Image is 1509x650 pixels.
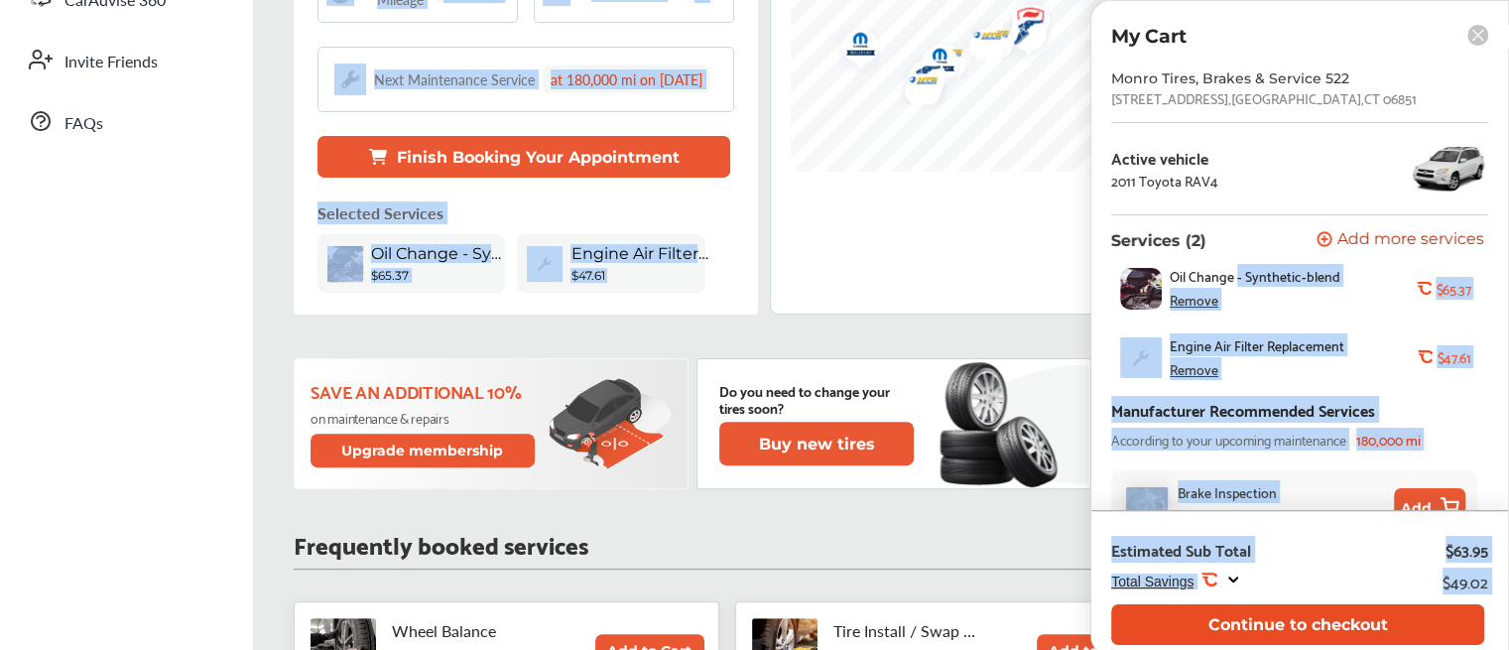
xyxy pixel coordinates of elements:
[549,378,672,470] img: update-membership.81812027.svg
[833,621,982,640] p: Tire Install / Swap Tires
[1350,428,1427,451] span: 180,000 mi
[1437,349,1470,365] b: $47.61
[961,16,1014,58] img: logo-mavis.png
[1111,173,1218,189] div: 2011 Toyota RAV4
[719,422,918,465] a: Buy new tires
[1111,396,1375,423] div: Manufacturer Recommended Services
[1317,231,1488,250] a: Add more services
[311,380,538,402] p: Save an additional 10%
[64,111,103,137] span: FAQs
[1170,361,1218,377] div: Remove
[64,50,158,75] span: Invite Friends
[1170,337,1344,353] span: Engine Air Filter Replacement
[1443,568,1488,594] div: $49.02
[907,35,956,91] div: Map marker
[1317,231,1484,250] button: Add more services
[1436,281,1470,297] b: $65.37
[570,268,604,283] b: $47.61
[527,246,563,282] img: default_wrench_icon.d1a43860.svg
[1394,488,1465,528] button: Add
[895,50,944,112] div: Map marker
[18,95,233,147] a: FAQs
[938,353,1069,494] img: new-tire.a0c7fe23.svg
[1170,292,1218,308] div: Remove
[995,6,1048,65] img: logo-goodyear.png
[893,52,943,110] div: Map marker
[954,18,1004,60] div: Map marker
[719,422,914,465] button: Buy new tires
[371,268,409,283] b: $65.37
[327,246,363,282] img: oil-change-thumb.jpg
[18,34,233,85] a: Invite Friends
[311,410,538,426] p: on maintenance & repairs
[1111,428,1346,451] span: According to your upcoming maintenance
[1111,540,1251,560] div: Estimated Sub Total
[1170,268,1340,284] span: Oil Change - Synthetic-blend
[371,244,510,263] span: Oil Change - Synthetic-blend
[907,35,959,91] img: logo-mopar.png
[719,382,914,416] p: Do you need to change your tires soon?
[317,201,443,224] p: Selected Services
[1178,480,1277,503] div: Brake Inspection
[1111,231,1206,250] p: Services (2)
[890,63,940,104] div: Map marker
[1111,604,1484,645] button: Continue to checkout
[827,19,880,75] img: logo-mopar.png
[1409,139,1488,198] img: 7134_st0640_046.jpg
[895,50,947,112] img: logo-valvoline.png
[334,64,366,95] img: maintenance_logo
[954,18,1007,60] img: logo-mavis.png
[1126,487,1168,529] img: brake-inspection-thumb.jpg
[995,6,1045,65] div: Map marker
[1111,70,1429,86] div: Monro Tires, Brakes & Service 522
[1111,574,1194,589] span: Total Savings
[543,65,710,93] div: at 180,000 mi on [DATE]
[827,19,877,75] div: Map marker
[1446,540,1488,560] div: $63.95
[893,52,945,110] img: logo-goodyear.png
[1111,90,1417,106] div: [STREET_ADDRESS] , [GEOGRAPHIC_DATA] , CT 06851
[311,434,535,467] button: Upgrade membership
[374,69,535,89] div: Next Maintenance Service
[1111,25,1187,48] p: My Cart
[294,534,588,553] p: Frequently booked services
[1111,149,1218,167] div: Active vehicle
[1120,268,1162,310] img: oil-change-thumb.jpg
[317,136,730,178] button: Finish Booking Your Appointment
[890,63,943,104] img: logo-mavis.png
[961,16,1011,58] div: Map marker
[570,244,709,263] span: Engine Air Filter Replacement
[915,35,964,76] div: Map marker
[392,621,541,640] p: Wheel Balance
[1337,231,1484,250] span: Add more services
[1120,337,1162,378] img: default_wrench_icon.d1a43860.svg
